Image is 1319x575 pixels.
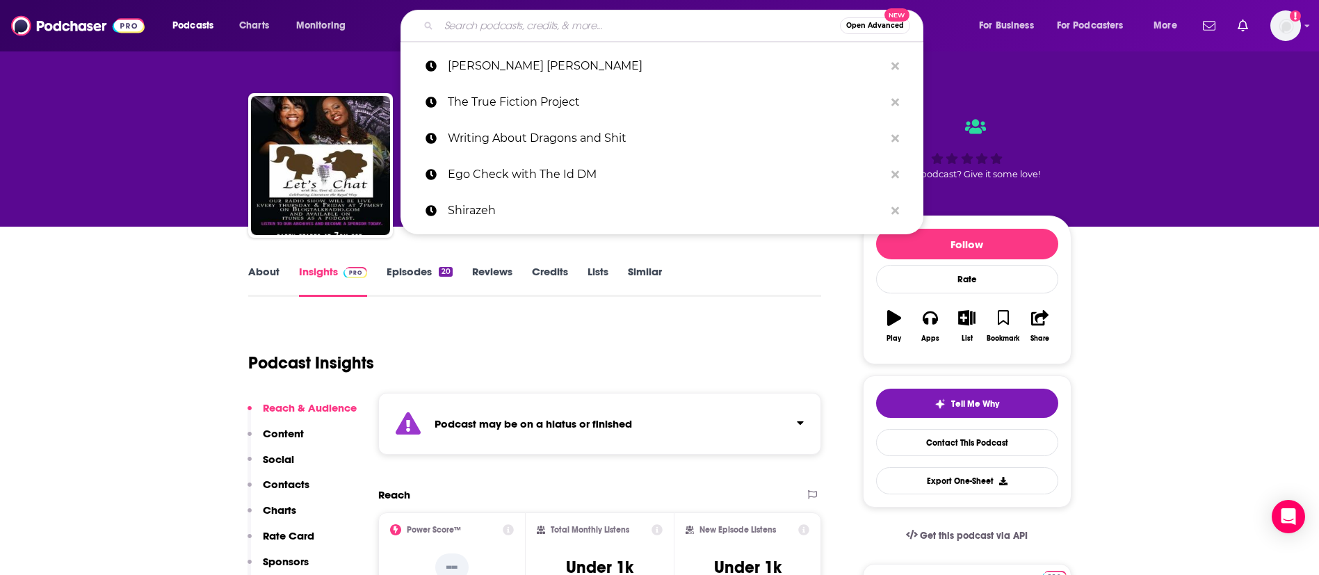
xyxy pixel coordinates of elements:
a: About [248,265,280,297]
button: Reach & Audience [248,401,357,427]
p: Ego Check with The Id DM [448,156,884,193]
span: Get this podcast via API [920,530,1028,542]
img: Let's Chat Live w/ Mz Toni and Lissha [251,96,390,235]
button: open menu [286,15,364,37]
button: Export One-Sheet [876,467,1058,494]
button: Show profile menu [1270,10,1301,41]
div: Open Intercom Messenger [1272,500,1305,533]
p: Reach & Audience [263,401,357,414]
h2: Total Monthly Listens [551,525,629,535]
a: Similar [628,265,662,297]
p: The True Fiction Project [448,84,884,120]
img: User Profile [1270,10,1301,41]
span: Good podcast? Give it some love! [894,169,1040,179]
section: Click to expand status details [378,393,822,455]
button: Contacts [248,478,309,503]
p: Charts [263,503,296,517]
span: Tell Me Why [951,398,999,410]
strong: Podcast may be on a hiatus or finished [435,417,632,430]
h2: Power Score™ [407,525,461,535]
span: Monitoring [296,16,346,35]
a: Show notifications dropdown [1197,14,1221,38]
button: Social [248,453,294,478]
button: Share [1021,301,1058,351]
button: open menu [163,15,232,37]
button: Rate Card [248,529,314,555]
p: nikesha elise [448,48,884,84]
a: Ego Check with The Id DM [400,156,923,193]
span: More [1154,16,1177,35]
div: Apps [921,334,939,343]
button: Charts [248,503,296,529]
img: tell me why sparkle [934,398,946,410]
a: Get this podcast via API [895,519,1039,553]
img: Podchaser Pro [343,267,368,278]
div: Play [887,334,901,343]
a: Credits [532,265,568,297]
a: Charts [230,15,277,37]
button: tell me why sparkleTell Me Why [876,389,1058,418]
span: Podcasts [172,16,213,35]
img: Podchaser - Follow, Share and Rate Podcasts [11,13,145,39]
p: Sponsors [263,555,309,568]
a: The True Fiction Project [400,84,923,120]
a: Reviews [472,265,512,297]
input: Search podcasts, credits, & more... [439,15,840,37]
a: Episodes20 [387,265,452,297]
button: List [948,301,985,351]
p: Writing About Dragons and Shit [448,120,884,156]
span: New [884,8,909,22]
p: Content [263,427,304,440]
a: [PERSON_NAME] [PERSON_NAME] [400,48,923,84]
button: open menu [969,15,1051,37]
button: Bookmark [985,301,1021,351]
a: InsightsPodchaser Pro [299,265,368,297]
span: Logged in as sydneymorris_books [1270,10,1301,41]
a: Lists [588,265,608,297]
div: Search podcasts, credits, & more... [414,10,937,42]
span: For Podcasters [1057,16,1124,35]
button: Follow [876,229,1058,259]
a: Shirazeh [400,193,923,229]
a: Contact This Podcast [876,429,1058,456]
h2: Reach [378,488,410,501]
p: Shirazeh [448,193,884,229]
span: For Business [979,16,1034,35]
div: Good podcast? Give it some love! [863,106,1071,192]
p: Rate Card [263,529,314,542]
button: open menu [1144,15,1195,37]
p: Contacts [263,478,309,491]
a: Writing About Dragons and Shit [400,120,923,156]
h2: New Episode Listens [699,525,776,535]
div: 20 [439,267,452,277]
span: Charts [239,16,269,35]
a: Show notifications dropdown [1232,14,1254,38]
p: Social [263,453,294,466]
div: List [962,334,973,343]
div: Bookmark [987,334,1019,343]
button: open menu [1048,15,1144,37]
button: Content [248,427,304,453]
h1: Podcast Insights [248,353,374,373]
span: Open Advanced [846,22,904,29]
div: Rate [876,265,1058,293]
svg: Add a profile image [1290,10,1301,22]
button: Apps [912,301,948,351]
button: Play [876,301,912,351]
div: Share [1030,334,1049,343]
button: Open AdvancedNew [840,17,910,34]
